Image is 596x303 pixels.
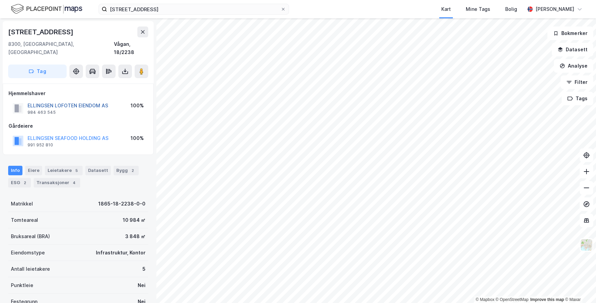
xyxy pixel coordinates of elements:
div: Eiendomstype [11,249,45,257]
div: 10 984 ㎡ [123,216,146,224]
div: 984 463 545 [28,110,56,115]
img: Z [580,238,593,251]
button: Tags [562,92,593,105]
div: Punktleie [11,281,33,289]
div: 3 848 ㎡ [125,232,146,240]
button: Datasett [552,43,593,56]
div: 1865-18-2238-0-0 [98,200,146,208]
div: Eiere [25,166,42,175]
div: Infrastruktur, Kontor [96,249,146,257]
button: Analyse [554,59,593,73]
div: Mine Tags [466,5,490,13]
div: 991 952 810 [28,142,53,148]
img: logo.f888ab2527a4732fd821a326f86c7f29.svg [11,3,82,15]
div: 2 [129,167,136,174]
div: Antall leietakere [11,265,50,273]
div: [PERSON_NAME] [535,5,574,13]
a: Mapbox [476,297,494,302]
div: Bolig [505,5,517,13]
a: OpenStreetMap [496,297,529,302]
a: Improve this map [530,297,564,302]
div: Leietakere [45,166,83,175]
div: 100% [131,134,144,142]
button: Tag [8,65,67,78]
div: ESG [8,178,31,188]
input: Søk på adresse, matrikkel, gårdeiere, leietakere eller personer [107,4,280,14]
div: Kart [441,5,451,13]
button: Filter [561,75,593,89]
div: Matrikkel [11,200,33,208]
div: Transaksjoner [34,178,80,188]
div: 5 [73,167,80,174]
div: Tomteareal [11,216,38,224]
div: 100% [131,102,144,110]
div: Bruksareal (BRA) [11,232,50,240]
div: Vågan, 18/2238 [114,40,148,56]
div: 4 [71,179,78,186]
iframe: Chat Widget [562,270,596,303]
div: Kontrollprogram for chat [562,270,596,303]
div: Bygg [114,166,139,175]
div: 2 [21,179,28,186]
div: Info [8,166,22,175]
div: Gårdeiere [8,122,148,130]
div: Nei [138,281,146,289]
button: Bokmerker [547,26,593,40]
div: 5 [142,265,146,273]
div: 8300, [GEOGRAPHIC_DATA], [GEOGRAPHIC_DATA] [8,40,114,56]
div: Datasett [85,166,111,175]
div: Hjemmelshaver [8,89,148,97]
div: [STREET_ADDRESS] [8,26,75,37]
